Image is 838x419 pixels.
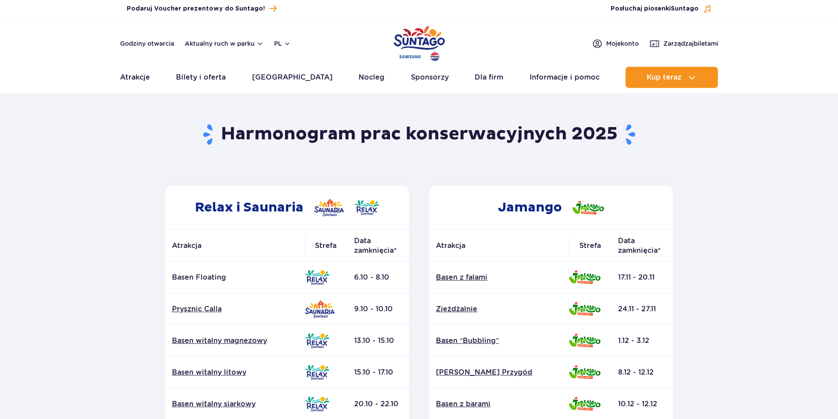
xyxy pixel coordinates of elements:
[172,399,298,409] a: Basen witalny siarkowy
[569,365,600,379] img: Jamango
[185,40,263,47] button: Aktualny ruch w parku
[611,4,712,13] button: Posłuchaj piosenkiSuntago
[611,230,673,262] th: Data zamknięcia*
[274,39,291,48] button: pl
[347,230,409,262] th: Data zamknięcia*
[569,270,600,284] img: Jamango
[172,368,298,377] a: Basen witalny litowy
[611,293,673,325] td: 24.11 - 27.11
[120,67,150,88] a: Atrakcje
[305,397,329,412] img: Relax
[252,67,333,88] a: [GEOGRAPHIC_DATA]
[475,67,503,88] a: Dla firm
[611,4,699,13] span: Posłuchaj piosenki
[394,22,445,62] a: Park of Poland
[569,302,600,316] img: Jamango
[314,199,344,216] img: Saunaria
[172,336,298,346] a: Basen witalny magnezowy
[172,273,298,282] p: Basen Floating
[611,325,673,357] td: 1.12 - 3.12
[355,200,379,215] img: Relax
[436,336,562,346] a: Basen “Bubbling”
[305,300,335,318] img: Saunaria
[176,67,226,88] a: Bilety i oferta
[172,304,298,314] a: Prysznic Calla
[611,262,673,293] td: 17.11 - 20.11
[569,230,611,262] th: Strefa
[429,230,569,262] th: Atrakcja
[436,399,562,409] a: Basen z barami
[530,67,600,88] a: Informacje i pomoc
[165,230,305,262] th: Atrakcja
[347,293,409,325] td: 9.10 - 10.10
[569,397,600,411] img: Jamango
[305,270,329,285] img: Relax
[120,39,174,48] a: Godziny otwarcia
[305,365,329,380] img: Relax
[347,357,409,388] td: 15.10 - 17.10
[592,38,639,49] a: Mojekonto
[305,230,347,262] th: Strefa
[436,368,562,377] a: [PERSON_NAME] Przygód
[436,304,562,314] a: Zjeżdżalnie
[359,67,384,88] a: Nocleg
[572,201,604,215] img: Jamango
[127,3,277,15] a: Podaruj Voucher prezentowy do Suntago!
[663,39,718,48] span: Zarządzaj biletami
[611,357,673,388] td: 8.12 - 12.12
[649,38,718,49] a: Zarządzajbiletami
[411,67,449,88] a: Sponsorzy
[127,4,265,13] span: Podaruj Voucher prezentowy do Suntago!
[305,333,329,348] img: Relax
[161,123,677,146] h1: Harmonogram prac konserwacyjnych 2025
[165,186,409,230] h2: Relax i Saunaria
[347,262,409,293] td: 6.10 - 8.10
[436,273,562,282] a: Basen z falami
[671,6,699,12] span: Suntago
[606,39,639,48] span: Moje konto
[347,325,409,357] td: 13.10 - 15.10
[569,334,600,347] img: Jamango
[626,67,718,88] button: Kup teraz
[647,73,681,81] span: Kup teraz
[429,186,673,230] h2: Jamango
